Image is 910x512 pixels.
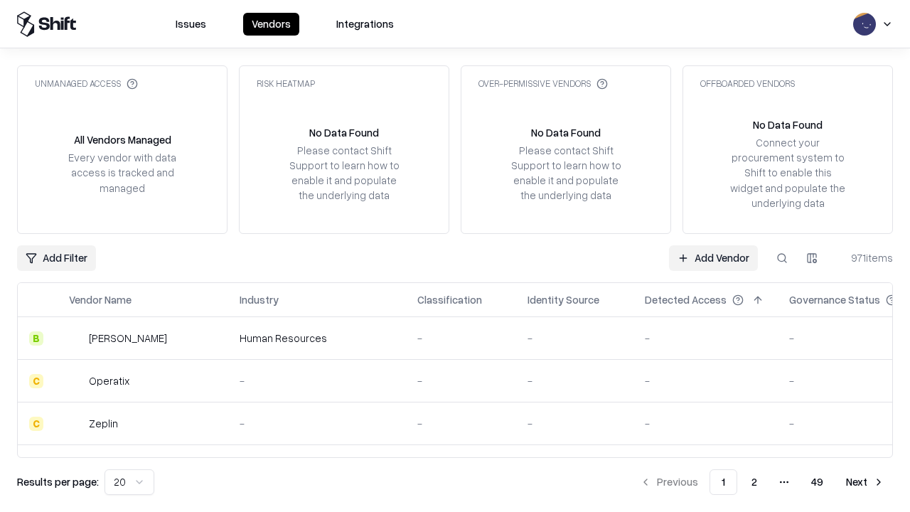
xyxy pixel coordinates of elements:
button: 49 [800,469,835,495]
button: Vendors [243,13,299,36]
div: 971 items [836,250,893,265]
div: - [417,331,505,346]
div: Offboarded Vendors [700,78,795,90]
div: - [240,373,395,388]
div: - [240,416,395,431]
div: Industry [240,292,279,307]
img: Zeplin [69,417,83,431]
div: Detected Access [645,292,727,307]
div: Unmanaged Access [35,78,138,90]
div: Operatix [89,373,129,388]
div: C [29,374,43,388]
div: No Data Found [753,117,823,132]
div: - [417,373,505,388]
div: Risk Heatmap [257,78,315,90]
button: 1 [710,469,737,495]
button: Next [837,469,893,495]
div: Classification [417,292,482,307]
button: Issues [167,13,215,36]
div: - [528,416,622,431]
button: Integrations [328,13,402,36]
div: - [417,416,505,431]
a: Add Vendor [669,245,758,271]
img: Deel [69,331,83,346]
div: - [645,373,766,388]
nav: pagination [631,469,893,495]
div: Identity Source [528,292,599,307]
button: Add Filter [17,245,96,271]
div: No Data Found [309,125,379,140]
img: Operatix [69,374,83,388]
div: C [29,417,43,431]
div: No Data Found [531,125,601,140]
div: - [645,331,766,346]
div: Every vendor with data access is tracked and managed [63,150,181,195]
div: All Vendors Managed [74,132,171,147]
div: Vendor Name [69,292,132,307]
div: Governance Status [789,292,880,307]
div: Please contact Shift Support to learn how to enable it and populate the underlying data [285,143,403,203]
div: Connect your procurement system to Shift to enable this widget and populate the underlying data [729,135,847,210]
div: Zeplin [89,416,118,431]
button: 2 [740,469,769,495]
div: Human Resources [240,331,395,346]
div: - [528,331,622,346]
div: Please contact Shift Support to learn how to enable it and populate the underlying data [507,143,625,203]
p: Results per page: [17,474,99,489]
div: [PERSON_NAME] [89,331,167,346]
div: B [29,331,43,346]
div: Over-Permissive Vendors [478,78,608,90]
div: - [645,416,766,431]
div: - [528,373,622,388]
